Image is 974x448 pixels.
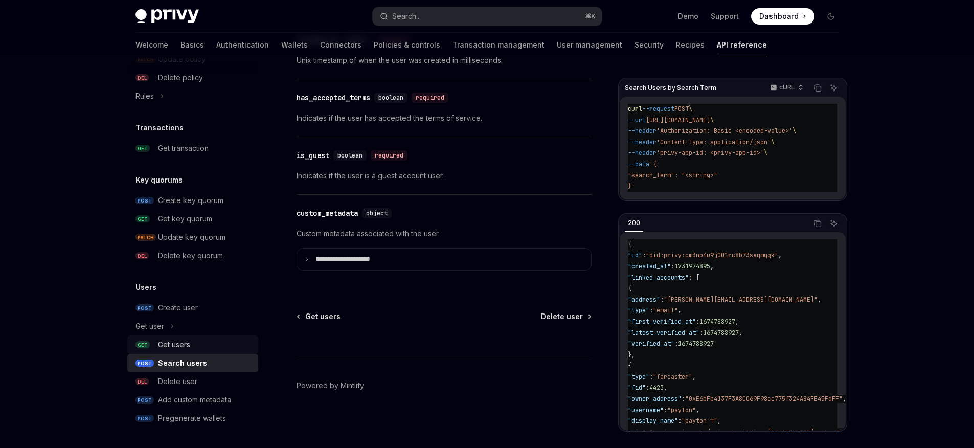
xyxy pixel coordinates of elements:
[158,412,226,424] div: Pregenerate wallets
[628,340,674,348] span: "verified_at"
[135,252,149,260] span: DEL
[135,74,149,82] span: DEL
[216,33,269,57] a: Authentication
[682,395,685,403] span: :
[628,116,646,124] span: --url
[827,81,841,95] button: Ask AI
[412,93,448,103] div: required
[678,417,682,425] span: :
[127,210,258,228] a: GETGet key quorum
[667,406,696,414] span: "payton"
[674,105,689,113] span: POST
[557,33,622,57] a: User management
[792,127,796,135] span: \
[628,428,646,436] span: "bio"
[628,127,656,135] span: --header
[628,417,678,425] span: "display_name"
[751,8,814,25] a: Dashboard
[628,240,631,248] span: {
[305,311,341,322] span: Get users
[649,306,653,315] span: :
[378,94,403,102] span: boolean
[678,11,698,21] a: Demo
[366,209,388,217] span: object
[127,191,258,210] a: POSTCreate key quorum
[635,33,664,57] a: Security
[135,281,156,294] h5: Users
[823,8,839,25] button: Toggle dark mode
[127,139,258,158] a: GETGet transaction
[628,262,671,270] span: "created_at"
[628,138,656,146] span: --header
[779,83,795,92] p: cURL
[811,216,824,230] button: Copy the contents from the code block
[320,33,361,57] a: Connectors
[649,384,664,392] span: 4423
[392,10,421,23] div: Search...
[649,372,653,380] span: :
[656,149,764,157] span: 'privy-app-id: <privy-app-id>'
[710,116,714,124] span: \
[127,354,258,372] a: POSTSearch users
[628,171,717,179] span: "search_term": "<string>"
[628,395,682,403] span: "owner_address"
[297,112,592,124] p: Indicates if the user has accepted the terms of service.
[371,150,407,161] div: required
[689,273,699,281] span: : [
[180,33,204,57] a: Basics
[135,304,154,312] span: POST
[337,151,363,160] span: boolean
[158,375,197,388] div: Delete user
[158,231,225,243] div: Update key quorum
[628,273,689,281] span: "linked_accounts"
[843,395,846,403] span: ,
[628,295,660,303] span: "address"
[135,341,150,349] span: GET
[646,384,649,392] span: :
[660,295,664,303] span: :
[135,215,150,223] span: GET
[158,339,190,351] div: Get users
[735,317,739,325] span: ,
[827,216,841,230] button: Ask AI
[628,372,649,380] span: "type"
[717,33,767,57] a: API reference
[778,251,782,259] span: ,
[158,213,212,225] div: Get key quorum
[664,295,818,303] span: "[PERSON_NAME][EMAIL_ADDRESS][DOMAIN_NAME]"
[158,394,231,406] div: Add custom metadata
[135,33,168,57] a: Welcome
[135,9,199,24] img: dark logo
[158,194,223,207] div: Create key quorum
[628,350,635,359] span: },
[297,150,329,161] div: is_guest
[158,250,223,262] div: Delete key quorum
[646,116,710,124] span: [URL][DOMAIN_NAME]
[656,127,792,135] span: 'Authorization: Basic <encoded-value>'
[696,317,699,325] span: :
[674,262,710,270] span: 1731974895
[671,262,674,270] span: :
[135,90,154,102] div: Rules
[764,79,808,97] button: cURL
[297,208,358,218] div: custom_metadata
[628,149,656,157] span: --header
[297,54,592,66] p: Unix timestamp of when the user was created in milliseconds.
[699,328,703,337] span: :
[717,417,721,425] span: ,
[628,406,664,414] span: "username"
[678,306,682,315] span: ,
[297,228,592,240] p: Custom metadata associated with the user.
[656,138,771,146] span: 'Content-Type: application/json'
[297,93,370,103] div: has_accepted_terms
[625,216,643,229] div: 200
[628,160,649,168] span: --data
[682,417,717,425] span: "payton ↑"
[674,340,678,348] span: :
[703,328,739,337] span: 1674788927
[628,362,631,370] span: {
[374,33,440,57] a: Policies & controls
[298,311,341,322] a: Get users
[699,317,735,325] span: 1674788927
[135,415,154,422] span: POST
